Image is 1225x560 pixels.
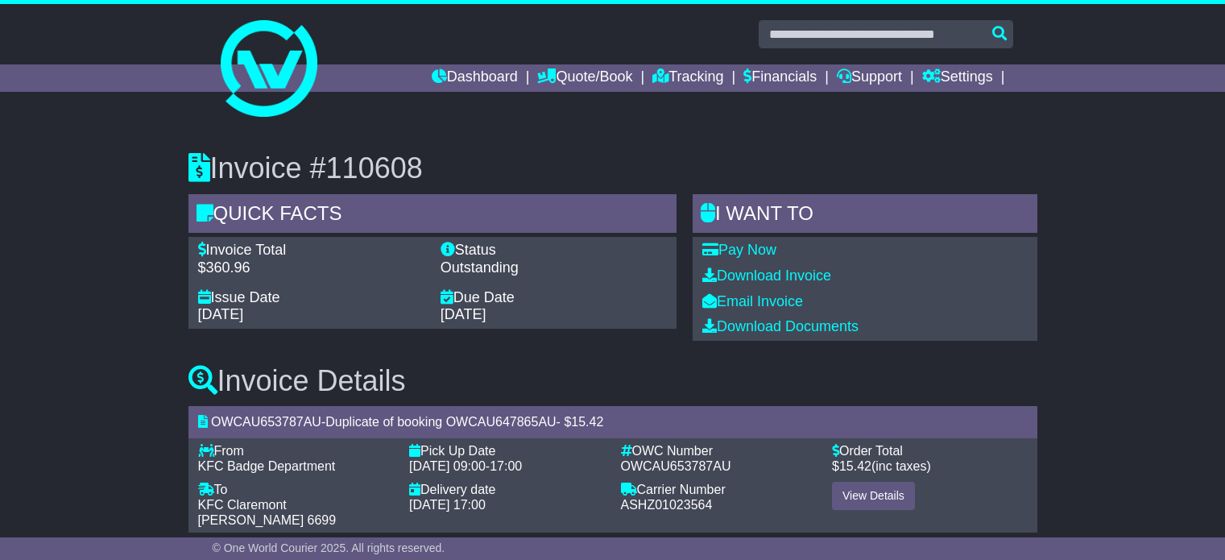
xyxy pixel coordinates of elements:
span: [DATE] 17:00 [409,498,486,512]
div: Due Date [441,289,667,307]
div: From [198,443,394,458]
div: [DATE] [441,306,667,324]
a: Download Invoice [702,268,831,284]
a: Email Invoice [702,293,803,309]
div: $360.96 [198,259,424,277]
div: - - $ [188,406,1037,438]
span: 15.42 [839,459,871,473]
span: KFC Claremont [PERSON_NAME] 6699 [198,498,337,527]
div: Issue Date [198,289,424,307]
span: 15.42 [571,415,603,429]
div: Order Total [832,443,1028,458]
span: Duplicate of booking OWCAU647865AU [325,415,556,429]
div: [DATE] [198,306,424,324]
div: To [198,482,394,497]
h3: Invoice #110608 [188,152,1037,185]
span: KFC Badge Department [198,459,336,473]
div: Carrier Number [621,482,817,497]
a: Support [837,64,902,92]
span: 17:00 [490,459,522,473]
a: Quote/Book [537,64,632,92]
a: Financials [743,64,817,92]
span: ASHZ01023564 [621,498,713,512]
a: Dashboard [432,64,518,92]
a: Tracking [652,64,723,92]
div: OWC Number [621,443,817,458]
a: Pay Now [702,242,776,258]
div: Quick Facts [188,194,677,238]
div: - [409,458,605,474]
div: Delivery date [409,482,605,497]
a: View Details [832,482,915,510]
div: Invoice Total [198,242,424,259]
span: OWCAU653787AU [211,415,321,429]
div: $ (inc taxes) [832,458,1028,474]
span: © One World Courier 2025. All rights reserved. [213,541,445,554]
div: Pick Up Date [409,443,605,458]
span: [DATE] 09:00 [409,459,486,473]
div: Outstanding [441,259,667,277]
div: Status [441,242,667,259]
span: OWCAU653787AU [621,459,731,473]
a: Settings [922,64,993,92]
h3: Invoice Details [188,365,1037,397]
div: I WANT to [693,194,1037,238]
a: Download Documents [702,318,859,334]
